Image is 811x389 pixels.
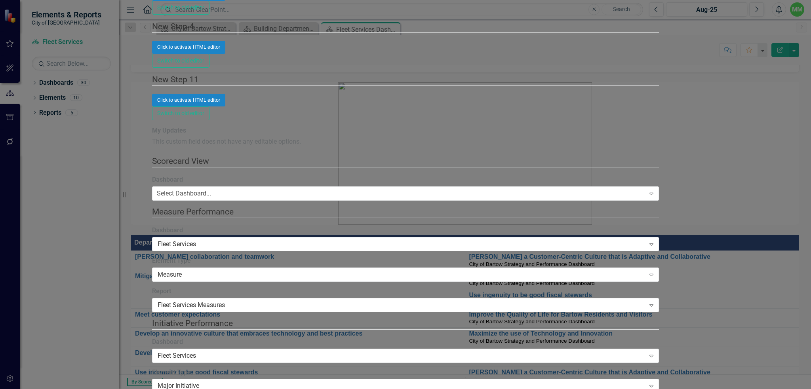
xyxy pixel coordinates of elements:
div: This custom field does not have any editable options. [152,137,659,146]
legend: Initiative Performance [152,317,659,330]
button: Switch to old editor [152,106,209,120]
label: Dashboard [152,226,659,235]
label: My Updates [152,126,659,135]
div: Fleet Services [158,351,645,360]
legend: New Step 11 [152,74,659,86]
legend: Measure Performance [152,206,659,218]
label: Dashboard [152,175,659,184]
button: Click to activate HTML editor [152,94,225,106]
div: Fleet Services Measures [158,300,645,309]
label: Report [152,287,659,296]
button: Click to activate HTML editor [152,41,225,53]
button: Switch to old editor [152,54,209,68]
label: Dashboard [152,338,659,347]
label: Element Type [152,256,659,266]
div: Select Dashboard... [157,189,211,198]
label: Element Type [152,368,659,377]
legend: Scorecard View [152,155,659,167]
div: Measure [158,270,645,279]
div: Fleet Services [158,240,645,249]
button: Switch to old editor [152,1,209,15]
legend: New Step 4 [152,21,659,33]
